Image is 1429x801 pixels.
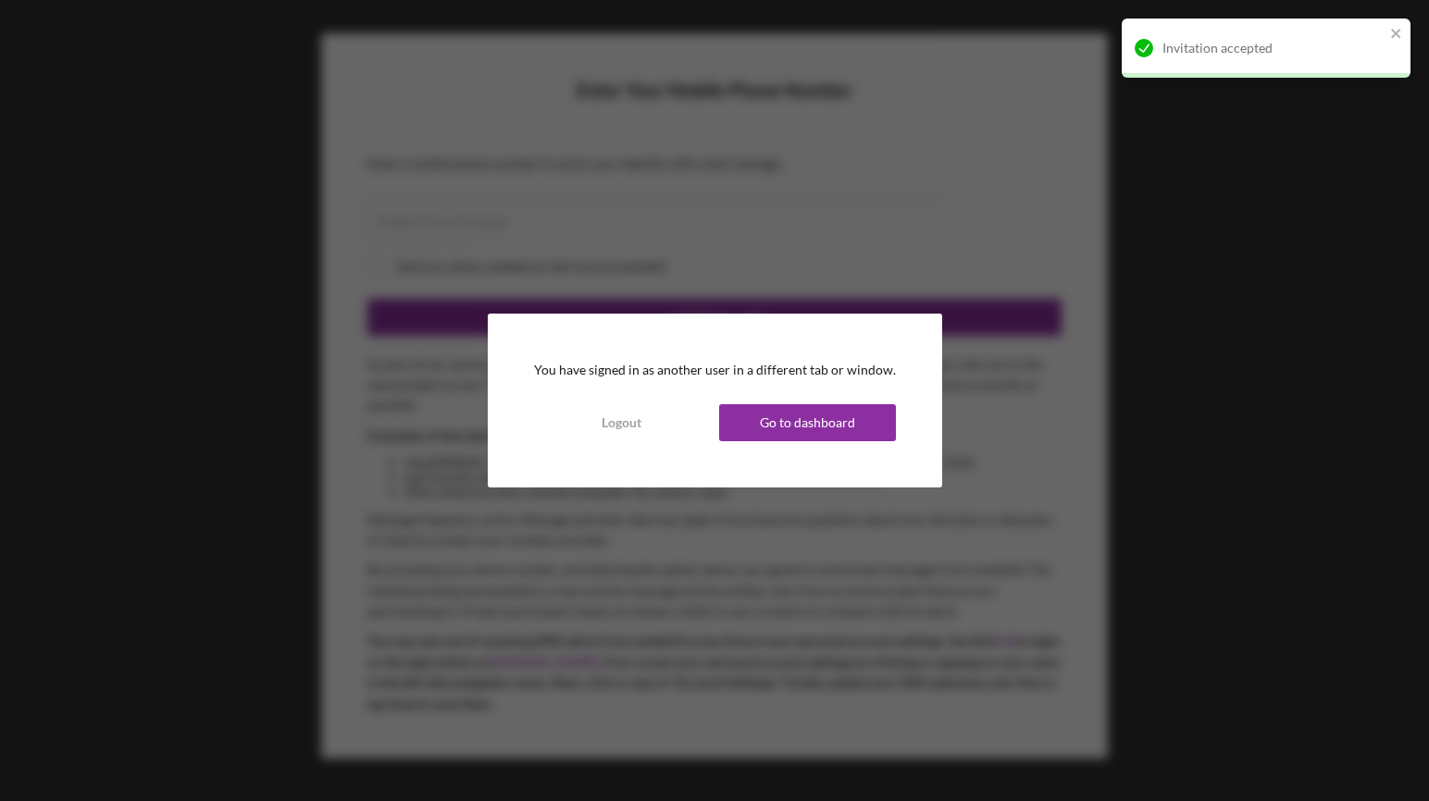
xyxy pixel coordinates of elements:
[534,404,711,441] button: Logout
[602,404,641,441] div: Logout
[534,360,896,380] p: You have signed in as another user in a different tab or window.
[1390,26,1403,43] button: close
[760,404,855,441] div: Go to dashboard
[1162,41,1385,55] div: Invitation accepted
[719,404,896,441] button: Go to dashboard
